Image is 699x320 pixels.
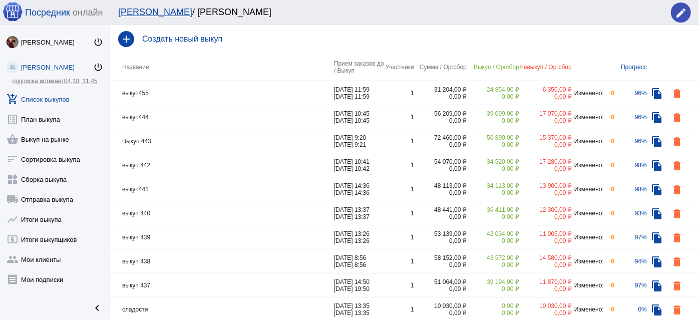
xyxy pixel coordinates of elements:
div: 51 064,00 ₽ [414,278,467,285]
a: подписка истекает04.10, 11:45 [12,78,97,85]
div: 0,00 ₽ [519,285,572,292]
mat-icon: show_chart [7,213,19,225]
div: 0,00 ₽ [414,213,467,220]
div: 0,00 ₽ [519,165,572,172]
div: 0 [604,162,614,169]
mat-icon: file_copy [651,112,663,124]
mat-icon: receipt [7,273,19,285]
div: 0,00 ₽ [519,213,572,220]
img: apple-icon-60x60.png [3,2,23,22]
div: 17 280,00 ₽ [519,158,572,165]
div: 56 890,00 ₽ [467,134,519,141]
div: Изменено: [572,138,604,145]
div: 72 460,00 ₽ [414,134,467,141]
mat-icon: delete [671,88,683,100]
mat-icon: delete [671,208,683,220]
div: 0,00 ₽ [467,261,519,268]
td: [DATE] 11:59 [DATE] 11:59 [334,81,384,105]
td: выкуп455 [110,81,334,105]
mat-icon: file_copy [651,256,663,268]
div: 0,00 ₽ [414,93,467,100]
mat-icon: delete [671,280,683,292]
td: [DATE] 10:45 [DATE] 10:45 [334,105,384,129]
mat-icon: local_atm [7,233,19,245]
div: 15 370,00 ₽ [519,134,572,141]
div: 11 870,00 ₽ [519,278,572,285]
mat-icon: file_copy [651,232,663,244]
div: Изменено: [572,282,604,289]
span: 04.10, 11:45 [64,78,98,85]
div: 0 [604,90,614,97]
div: Изменено: [572,114,604,121]
div: 0,00 ₽ [467,237,519,244]
div: / [PERSON_NAME] [118,7,661,18]
div: 48 113,00 ₽ [414,182,467,189]
div: Изменено: [572,258,604,265]
div: 56 209,00 ₽ [414,110,467,117]
td: [DATE] 13:26 [DATE] 13:26 [334,225,384,249]
div: 0,00 ₽ [519,189,572,196]
mat-icon: delete [671,232,683,244]
div: Изменено: [572,210,604,217]
div: 0,00 ₽ [519,141,572,148]
th: Название [110,53,334,81]
th: Участники [384,53,414,81]
div: 54 070,00 ₽ [414,158,467,165]
mat-icon: local_shipping [7,193,19,205]
div: 0,00 ₽ [467,213,519,220]
th: Сумма / Оргсбор [414,53,467,81]
div: Изменено: [572,90,604,97]
div: 34 113,00 ₽ [467,182,519,189]
div: Изменено: [572,186,604,193]
td: [DATE] 9:20 [DATE] 9:21 [334,129,384,153]
mat-icon: add [118,31,134,47]
td: 96% [614,105,647,129]
div: 0,00 ₽ [414,117,467,124]
td: [DATE] 14:36 [DATE] 14:36 [334,177,384,201]
th: Прием заказов до / Выкуп [334,53,384,81]
div: 0,00 ₽ [519,117,572,124]
div: 0,00 ₽ [414,189,467,196]
div: 58 152,00 ₽ [414,254,467,261]
div: Изменено: [572,306,604,313]
td: 96% [614,81,647,105]
div: 0,00 ₽ [414,285,467,292]
div: 17 070,00 ₽ [519,110,572,117]
td: 1 [384,153,414,177]
td: 1 [384,129,414,153]
div: 0,00 ₽ [414,309,467,316]
td: 96% [614,129,647,153]
td: 97% [614,225,647,249]
div: 0,00 ₽ [414,165,467,172]
mat-icon: file_copy [651,160,663,172]
div: Изменено: [572,162,604,169]
td: выкуп441 [110,177,334,201]
div: 0,00 ₽ [414,141,467,148]
td: выкуп 437 [110,273,334,297]
mat-icon: file_copy [651,88,663,100]
mat-icon: delete [671,136,683,148]
div: 0,00 ₽ [519,309,572,316]
mat-icon: chevron_left [91,302,103,314]
div: 0,00 ₽ [519,237,572,244]
div: 34 520,00 ₽ [467,158,519,165]
td: [DATE] 10:41 [DATE] 10:42 [334,153,384,177]
div: 0,00 ₽ [467,189,519,196]
div: 12 300,00 ₽ [519,206,572,213]
mat-icon: file_copy [651,136,663,148]
div: 0,00 ₽ [467,165,519,172]
div: 0,00 ₽ [467,285,519,292]
td: выкуп 439 [110,225,334,249]
td: 98% [614,153,647,177]
div: 0 [604,258,614,265]
div: 13 900,00 ₽ [519,182,572,189]
mat-icon: group [7,253,19,265]
mat-icon: delete [671,112,683,124]
mat-icon: widgets [7,173,19,185]
div: 24 854,00 ₽ [467,86,519,93]
th: Выкуп / Оргсбор [467,53,519,81]
div: 0 [604,114,614,121]
div: 0,00 ₽ [519,93,572,100]
div: 0,00 ₽ [519,261,572,268]
div: 0 [604,186,614,193]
